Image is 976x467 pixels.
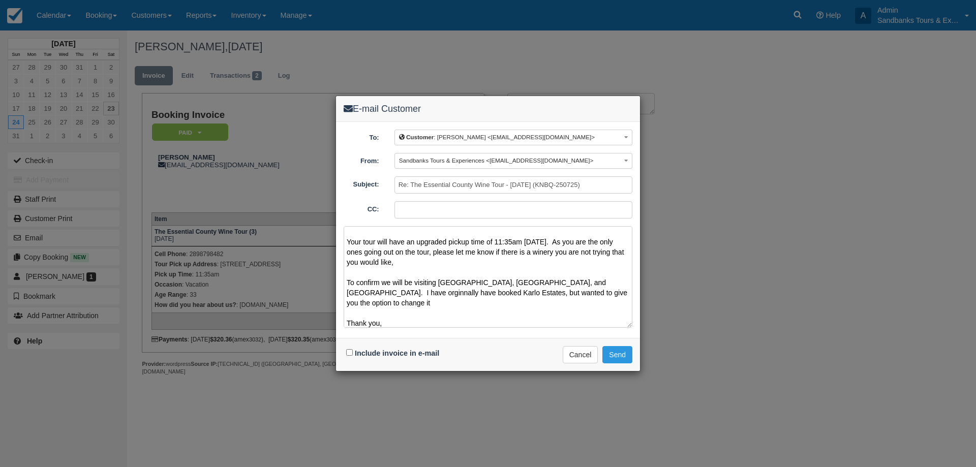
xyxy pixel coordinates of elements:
[336,201,387,214] label: CC:
[399,134,595,140] span: : [PERSON_NAME] <[EMAIL_ADDRESS][DOMAIN_NAME]>
[602,346,632,363] button: Send
[336,130,387,143] label: To:
[406,134,434,140] b: Customer
[563,346,598,363] button: Cancel
[394,153,632,169] button: Sandbanks Tours & Experiences <[EMAIL_ADDRESS][DOMAIN_NAME]>
[355,349,439,357] label: Include invoice in e-mail
[394,130,632,145] button: Customer: [PERSON_NAME] <[EMAIL_ADDRESS][DOMAIN_NAME]>
[399,157,594,164] span: Sandbanks Tours & Experiences <[EMAIL_ADDRESS][DOMAIN_NAME]>
[336,153,387,166] label: From:
[336,176,387,190] label: Subject:
[344,104,632,114] h4: E-mail Customer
